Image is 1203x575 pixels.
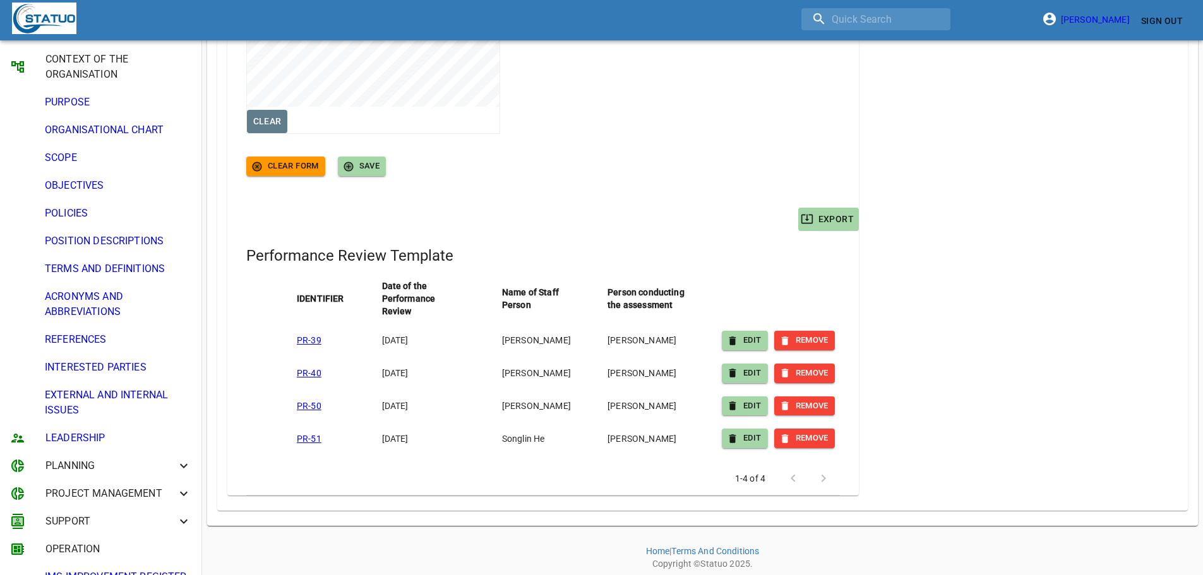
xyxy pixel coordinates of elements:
[595,267,721,330] th: Person conducting the assessment
[700,559,727,569] a: Statuo
[781,366,829,381] span: REMOVE
[45,360,191,375] span: INTERESTED PARTIES
[284,267,369,330] th: IDENTIFIER
[607,434,676,444] span: [PERSON_NAME]
[774,331,835,350] button: REMOVE
[722,429,768,448] button: EDIT
[489,267,595,330] th: Name of Staff Person
[607,368,676,378] span: [PERSON_NAME]
[344,159,380,174] span: SAVE
[45,430,191,446] span: LEADERSHIP
[728,366,762,381] span: EDIT
[735,472,765,485] p: 1-4 of 4
[646,546,670,556] a: Home
[774,364,835,383] button: REMOVE
[45,458,176,473] span: PLANNING
[722,396,768,416] button: EDIT
[45,150,191,165] span: SCOPE
[803,211,854,227] span: EXPORT
[1141,13,1183,29] span: Sign Out
[45,234,191,249] span: POSITION DESCRIPTIONS
[801,8,950,30] input: search
[671,546,759,556] a: Terms And Conditions
[774,429,835,448] button: REMOVE
[1046,15,1136,25] a: [PERSON_NAME]
[297,401,321,411] a: PR-50
[252,114,282,129] span: CLEAR
[607,335,676,345] span: [PERSON_NAME]
[297,368,321,378] a: PR-40
[297,434,321,444] a: PR-51
[45,388,191,418] span: EXTERNAL AND INTERNAL ISSUES
[207,526,1198,570] p: | Copyright © 2025 .
[45,514,176,529] span: SUPPORT
[722,364,768,383] button: EDIT
[45,486,176,501] span: PROJECT MANAGEMENT
[45,542,176,557] span: OPERATION
[722,331,768,350] button: EDIT
[246,246,840,266] h2: Performance Review Template
[45,261,191,276] span: TERMS AND DEFINITIONS
[781,431,829,446] span: REMOVE
[45,95,191,110] span: PURPOSE
[45,178,191,193] span: OBJECTIVES
[45,52,176,82] span: CONTEXT OF THE ORGANISATION
[607,401,676,411] span: [PERSON_NAME]
[253,159,319,174] span: CLEAR FORM
[502,434,545,444] span: Songlin He
[728,399,762,413] span: EDIT
[728,431,762,446] span: EDIT
[781,399,829,413] span: REMOVE
[382,401,409,411] span: [DATE]
[728,333,762,348] span: EDIT
[382,335,409,345] span: [DATE]
[45,289,191,319] span: ACRONYMS AND ABBREVIATIONS
[369,267,489,330] th: Date of the Performance Review
[247,110,287,133] button: CLEAR
[798,208,859,231] button: EXPORT
[774,396,835,416] button: REMOVE
[12,3,76,34] img: Statuo
[45,122,191,138] span: ORGANISATIONAL CHART
[45,206,191,221] span: POLICIES
[781,333,829,348] span: REMOVE
[502,401,571,411] span: [PERSON_NAME]
[1136,9,1188,33] button: Sign Out
[502,335,571,345] span: [PERSON_NAME]
[382,368,409,378] span: [DATE]
[338,157,386,176] button: SAVE
[382,434,409,444] span: [DATE]
[297,335,321,345] a: PR-39
[246,157,325,176] button: CLEAR FORM
[45,332,191,347] span: REFERENCES
[502,368,571,378] span: [PERSON_NAME]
